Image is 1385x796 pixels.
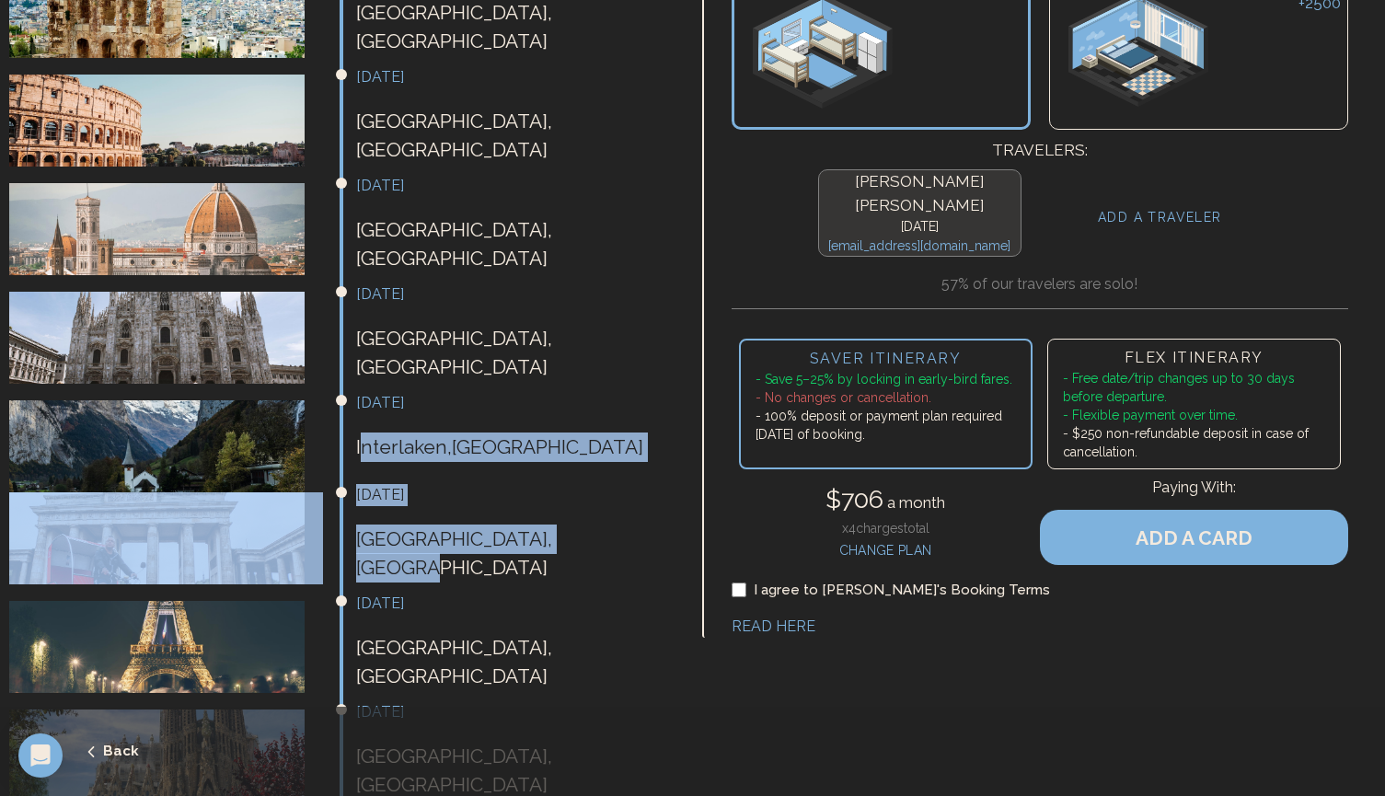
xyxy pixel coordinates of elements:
h4: [DATE] [826,217,1013,236]
div: Open Intercom Messenger [18,733,63,778]
img: Rome [9,75,323,167]
li: - Flexible payment over time. [1063,406,1325,424]
h3: FLEX ITINERARY [1063,347,1325,369]
h3: SAVER ITINERARY [756,348,1016,370]
li: - $250 non-refundable deposit in case of cancellation. [1063,424,1325,461]
li: - No changes or cancellation. [756,388,1016,407]
img: Milan [9,292,323,384]
button: ADD A CARD [1040,510,1348,565]
span: a month [883,493,945,512]
h3: [DATE] [356,66,670,88]
img: Berlin [9,492,323,584]
h3: Paying With: [1040,477,1348,510]
h3: [DATE] [356,392,670,414]
h3: [DATE] [356,484,670,506]
h3: [DATE] [356,283,670,306]
img: Paris [9,601,323,693]
h3: [DATE] [356,701,670,723]
img: Florence [9,183,323,275]
p: Interlaken , [GEOGRAPHIC_DATA] [356,433,670,462]
h4: $ 706 [825,481,945,519]
p: [GEOGRAPHIC_DATA] , [GEOGRAPHIC_DATA] [356,633,670,691]
h1: Travelers: [732,130,1349,163]
h4: ADD A TRAVELER [1098,208,1222,227]
img: Interlaken [9,400,323,492]
h3: [DATE] [356,175,670,197]
li: - Save 5–25% by locking in early-bird fares. [756,370,1016,388]
p: [GEOGRAPHIC_DATA] , [GEOGRAPHIC_DATA] [356,215,670,273]
h3: [DATE] [356,593,670,615]
p: [GEOGRAPHIC_DATA] , [GEOGRAPHIC_DATA] [356,324,670,382]
li: - Free date/trip changes up to 30 days before departure. [1063,369,1325,406]
h4: [EMAIL_ADDRESS][DOMAIN_NAME] [826,236,1013,256]
label: I agree to [PERSON_NAME]'s Booking Terms [754,580,1050,601]
p: [GEOGRAPHIC_DATA] , [GEOGRAPHIC_DATA] [356,525,670,583]
p: [GEOGRAPHIC_DATA] , [GEOGRAPHIC_DATA] [356,107,670,165]
h4: 57% of our travelers are solo! [732,273,1349,295]
h4: [PERSON_NAME] [PERSON_NAME] [826,170,1013,217]
li: - 100% deposit or payment plan required [DATE] of booking. [756,407,1016,444]
button: Back [28,730,139,773]
h4: CHANGE PLAN [825,537,945,560]
a: READ HERE [732,617,815,635]
h4: x 4 charge s total [825,519,945,537]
